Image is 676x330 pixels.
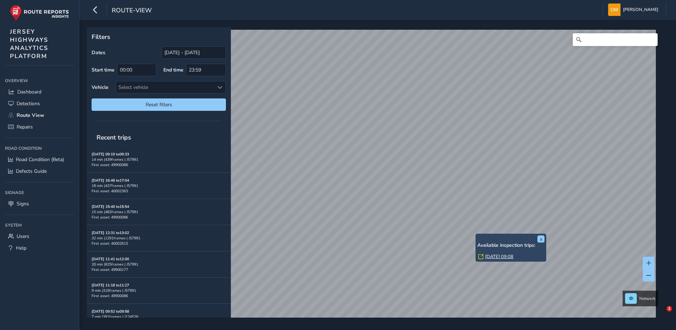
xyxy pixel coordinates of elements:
div: Road Condition [5,143,74,154]
iframe: Intercom live chat [652,306,669,323]
span: Recent trips [92,128,136,147]
canvas: Map [89,30,656,326]
a: Route View [5,109,74,121]
strong: [DATE] 09:52 to 09:58 [92,309,129,314]
div: 7 min | 391 frames | J124526 [92,314,226,319]
span: First asset: 40002363 [92,188,128,194]
span: Help [16,245,27,251]
span: Route View [17,112,44,119]
strong: [DATE] 11:41 to 12:00 [92,256,129,262]
label: Start time [92,67,115,73]
span: 1 [666,306,672,312]
div: 14 min | 439 frames | J57991 [92,157,226,162]
span: Network [639,296,655,301]
span: First asset: 49900086 [92,293,128,298]
span: Repairs [17,124,33,130]
span: [PERSON_NAME] [623,4,658,16]
div: 32 min | 1291 frames | J57991 [92,235,226,241]
div: System [5,220,74,231]
span: Defects Guide [16,168,47,175]
img: diamond-layout [608,4,620,16]
span: JERSEY HIGHWAYS ANALYTICS PLATFORM [10,28,48,60]
a: Help [5,242,74,254]
a: [DATE] 09:08 [485,254,513,260]
label: Vehicle [92,84,109,91]
span: Reset filters [97,101,221,108]
strong: [DATE] 09:19 to 09:33 [92,152,129,157]
a: Signs [5,198,74,210]
img: rr logo [10,5,69,21]
div: 9 min | 310 frames | J57991 [92,288,226,293]
span: Road Condition (Beta) [16,156,64,163]
a: Dashboard [5,86,74,98]
div: Overview [5,75,74,86]
a: Defects Guide [5,165,74,177]
div: 18 min | 437 frames | J57991 [92,183,226,188]
p: Filters [92,32,226,41]
input: Search [573,33,658,46]
span: Detections [17,100,40,107]
div: Signage [5,187,74,198]
a: Detections [5,98,74,109]
label: Dates [92,49,105,56]
h6: Available inspection trips: [477,243,544,249]
strong: [DATE] 15:40 to 15:54 [92,204,129,209]
div: Select vehicle [116,81,214,93]
a: Users [5,231,74,242]
span: First asset: 49900086 [92,215,128,220]
button: x [537,235,544,243]
a: Road Condition (Beta) [5,154,74,165]
span: Signs [17,200,29,207]
button: Reset filters [92,98,226,111]
span: Dashboard [17,89,41,95]
span: Users [17,233,29,240]
span: route-view [112,6,152,16]
span: First asset: 40002615 [92,241,128,246]
a: Repairs [5,121,74,133]
span: First asset: 49900177 [92,267,128,272]
div: 15 min | 482 frames | J57991 [92,209,226,215]
button: [PERSON_NAME] [608,4,661,16]
strong: [DATE] 16:46 to 17:04 [92,178,129,183]
strong: [DATE] 12:31 to 13:02 [92,230,129,235]
span: First asset: 49900086 [92,162,128,167]
div: 20 min | 825 frames | J57991 [92,262,226,267]
strong: [DATE] 11:18 to 11:27 [92,283,129,288]
label: End time [163,67,183,73]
